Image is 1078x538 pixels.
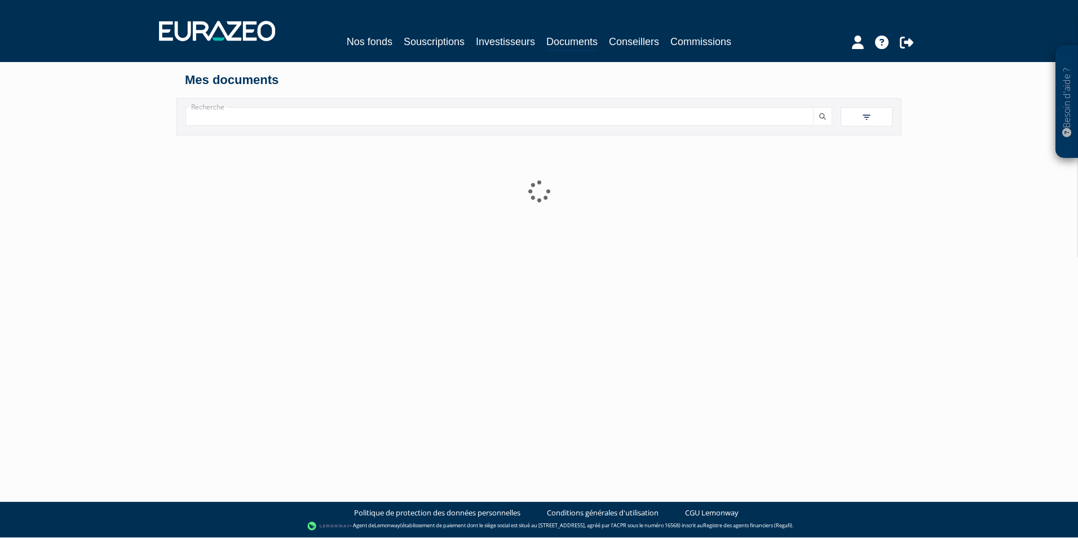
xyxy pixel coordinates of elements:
input: Recherche [185,107,814,126]
a: Conseillers [609,34,659,50]
p: Besoin d'aide ? [1061,51,1073,153]
a: Investisseurs [476,34,535,50]
a: Commissions [670,34,731,50]
a: Politique de protection des données personnelles [354,508,520,518]
a: Nos fonds [347,34,392,50]
a: Conditions générales d'utilisation [547,508,659,518]
h4: Mes documents [185,73,893,87]
a: Documents [546,34,598,51]
a: Lemonway [374,522,400,530]
div: - Agent de (établissement de paiement dont le siège social est situé au [STREET_ADDRESS], agréé p... [11,521,1067,532]
img: logo-lemonway.png [307,521,351,532]
img: 1732889491-logotype_eurazeo_blanc_rvb.png [159,21,275,41]
a: CGU Lemonway [685,508,739,518]
a: Souscriptions [404,34,465,50]
a: Registre des agents financiers (Regafi) [703,522,792,530]
img: filter.svg [861,112,872,122]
